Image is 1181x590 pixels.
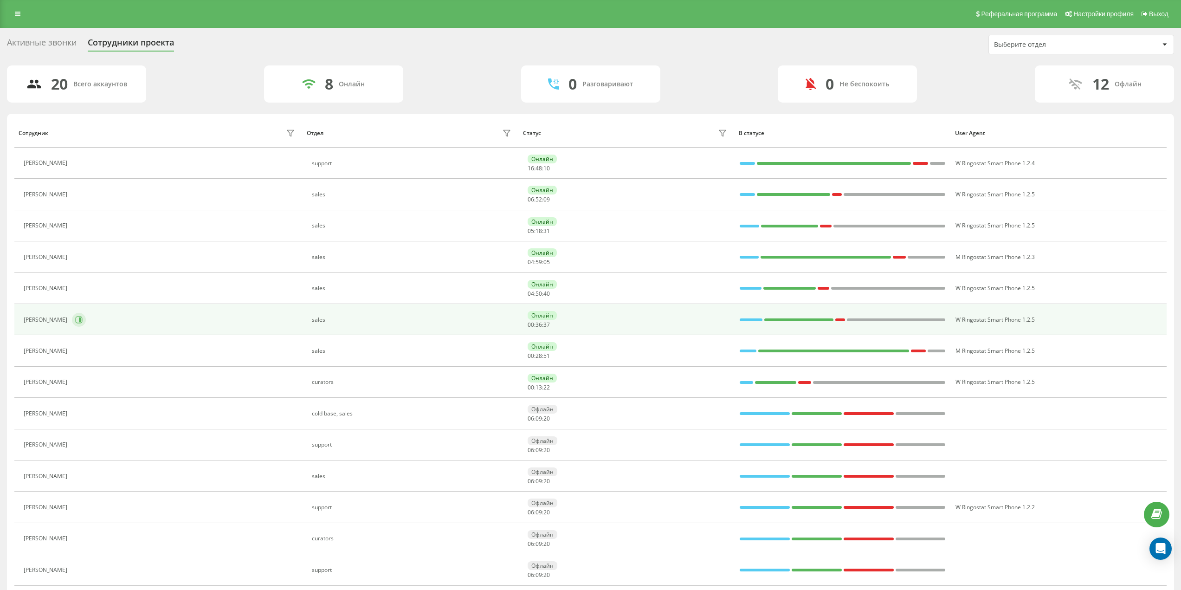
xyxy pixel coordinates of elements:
span: 40 [543,290,550,298]
span: M Ringostat Smart Phone 1.2.3 [955,253,1035,261]
span: 06 [528,446,534,454]
span: 37 [543,321,550,329]
div: [PERSON_NAME] [24,441,70,448]
div: Онлайн [528,374,557,383]
div: Офлайн [528,436,557,445]
div: [PERSON_NAME] [24,285,70,292]
div: : : [528,415,550,422]
span: 00 [528,321,534,329]
div: Онлайн [528,311,557,320]
div: support [312,441,514,448]
span: Реферальная программа [981,10,1057,18]
span: 06 [528,540,534,548]
div: Онлайн [339,80,365,88]
span: 05 [528,227,534,235]
div: sales [312,191,514,198]
span: 20 [543,477,550,485]
span: 20 [543,415,550,422]
span: 09 [536,446,542,454]
span: 05 [543,258,550,266]
span: 18 [536,227,542,235]
span: 59 [536,258,542,266]
div: Офлайн [528,561,557,570]
span: W Ringostat Smart Phone 1.2.5 [955,316,1035,324]
div: Онлайн [528,280,557,289]
span: 10 [543,164,550,172]
div: [PERSON_NAME] [24,254,70,260]
div: : : [528,322,550,328]
div: Офлайн [528,467,557,476]
div: [PERSON_NAME] [24,191,70,198]
div: Активные звонки [7,38,77,52]
div: : : [528,447,550,454]
div: Онлайн [528,155,557,163]
span: 52 [536,195,542,203]
div: 20 [51,75,68,93]
span: 04 [528,290,534,298]
span: 50 [536,290,542,298]
div: Офлайн [528,499,557,507]
span: 04 [528,258,534,266]
div: Статус [523,130,541,136]
span: 06 [528,195,534,203]
div: Выберите отдел [994,41,1105,49]
span: 06 [528,508,534,516]
div: [PERSON_NAME] [24,160,70,166]
div: Офлайн [1115,80,1142,88]
span: 09 [536,540,542,548]
div: User Agent [955,130,1162,136]
span: 00 [528,383,534,391]
span: 22 [543,383,550,391]
div: : : [528,259,550,266]
div: Всего аккаунтов [73,80,127,88]
div: 0 [826,75,834,93]
span: W Ringostat Smart Phone 1.2.5 [955,378,1035,386]
div: : : [528,353,550,359]
div: : : [528,478,550,485]
div: Разговаривают [582,80,633,88]
div: sales [312,348,514,354]
span: 51 [543,352,550,360]
div: : : [528,572,550,578]
div: sales [312,317,514,323]
span: W Ringostat Smart Phone 1.2.5 [955,190,1035,198]
span: 09 [536,477,542,485]
div: : : [528,384,550,391]
div: : : [528,228,550,234]
div: Сотрудник [19,130,48,136]
div: Отдел [307,130,323,136]
span: 31 [543,227,550,235]
div: В статусе [739,130,946,136]
span: 36 [536,321,542,329]
div: sales [312,222,514,229]
div: Офлайн [528,530,557,539]
span: 06 [528,477,534,485]
span: Настройки профиля [1073,10,1134,18]
span: 20 [543,571,550,579]
span: 09 [536,571,542,579]
span: 20 [543,540,550,548]
div: : : [528,541,550,547]
div: : : [528,165,550,172]
div: Онлайн [528,217,557,226]
div: : : [528,196,550,203]
div: [PERSON_NAME] [24,535,70,542]
span: 06 [528,571,534,579]
div: support [312,504,514,511]
div: support [312,567,514,573]
div: Онлайн [528,186,557,195]
div: sales [312,285,514,292]
span: 09 [536,508,542,516]
div: curators [312,379,514,385]
div: Онлайн [528,248,557,257]
div: 0 [568,75,577,93]
div: cold base, sales [312,410,514,417]
div: [PERSON_NAME] [24,410,70,417]
div: 8 [325,75,333,93]
div: sales [312,254,514,260]
span: W Ringostat Smart Phone 1.2.4 [955,159,1035,167]
span: W Ringostat Smart Phone 1.2.5 [955,221,1035,229]
span: Выход [1149,10,1168,18]
span: 16 [528,164,534,172]
span: 20 [543,508,550,516]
